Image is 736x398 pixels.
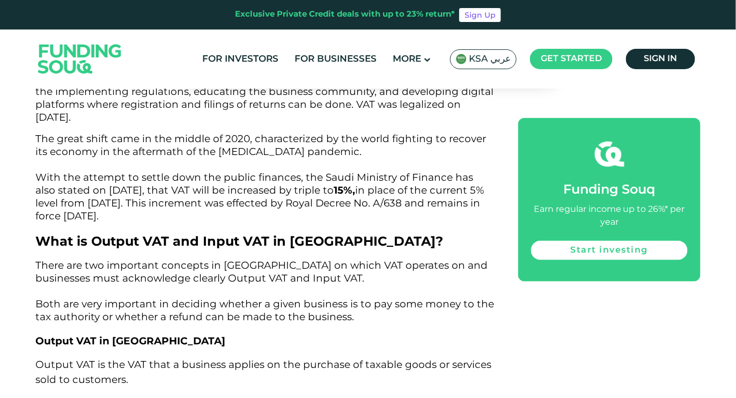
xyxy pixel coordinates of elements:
div: Earn regular income up to 26%* per year [531,203,688,229]
span: Sign in [644,55,678,63]
span: More [393,55,421,64]
span: Get started [541,55,602,63]
div: Exclusive Private Credit deals with up to 23% return* [235,9,455,21]
a: Start investing [531,241,688,260]
span: There are two important concepts in [GEOGRAPHIC_DATA] on which VAT operates on and businesses mus... [35,259,494,323]
a: For Businesses [292,50,379,68]
img: fsicon [595,139,624,169]
strong: 15%, [334,184,355,196]
img: SA Flag [456,54,467,64]
a: Sign Up [459,8,501,22]
a: For Investors [200,50,281,68]
span: Output VAT in [GEOGRAPHIC_DATA] [35,335,225,347]
span: The next two years were spent with the ZATCA readying to roll out: they have been issuing the imp... [35,72,494,123]
img: Logo [27,32,133,86]
span: The great shift came in the middle of 2020, characterized by the world fighting to recover its ec... [35,132,486,222]
a: Sign in [626,49,695,69]
span: Funding Souq [563,184,656,196]
span: KSA عربي [469,53,511,65]
span: What is Output VAT and Input VAT in [GEOGRAPHIC_DATA]? [35,233,443,249]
